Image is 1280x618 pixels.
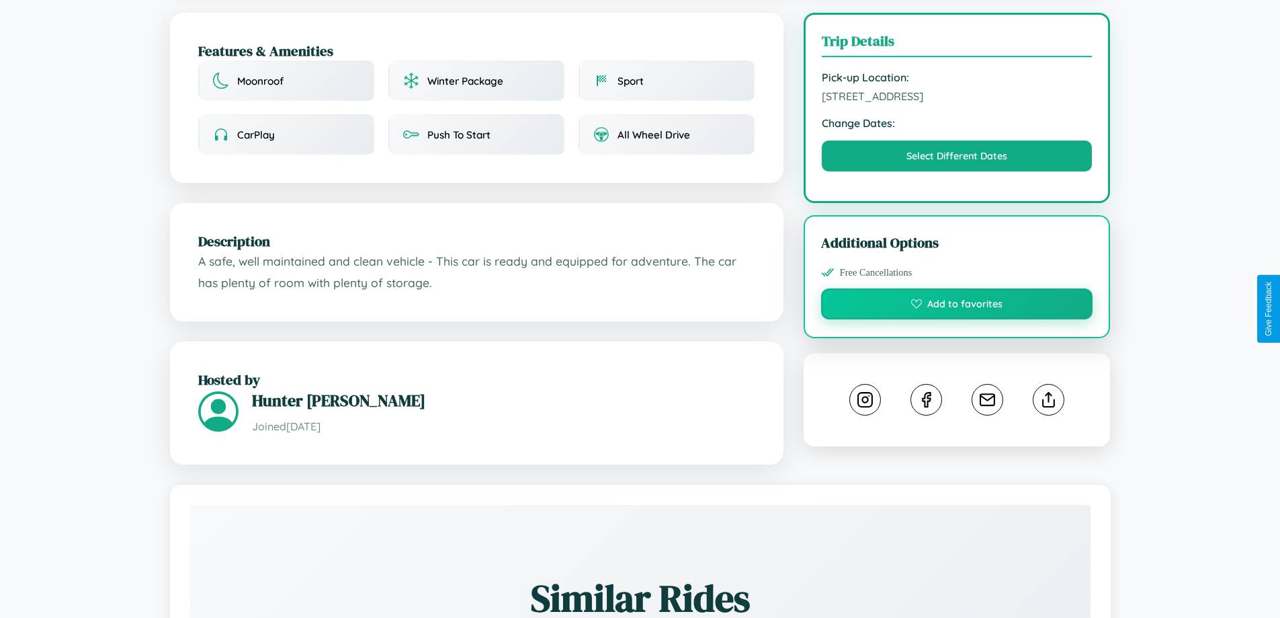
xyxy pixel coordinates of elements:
[198,251,755,293] p: A safe, well maintained and clean vehicle - This car is ready and equipped for adventure. The car...
[822,71,1093,84] strong: Pick-up Location:
[198,231,755,251] h2: Description
[822,31,1093,57] h3: Trip Details
[198,370,755,389] h2: Hosted by
[198,41,755,61] h2: Features & Amenities
[252,417,755,436] p: Joined [DATE]
[822,89,1093,103] span: [STREET_ADDRESS]
[821,288,1093,319] button: Add to favorites
[822,116,1093,130] strong: Change Dates:
[1264,282,1273,336] div: Give Feedback
[822,141,1093,171] button: Select Different Dates
[427,128,490,141] span: Push To Start
[237,128,275,141] span: CarPlay
[617,128,690,141] span: All Wheel Drive
[840,267,912,278] span: Free Cancellations
[252,389,755,412] h3: Hunter [PERSON_NAME]
[617,75,644,87] span: Sport
[821,233,1093,252] h3: Additional Options
[427,75,503,87] span: Winter Package
[237,75,284,87] span: Moonroof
